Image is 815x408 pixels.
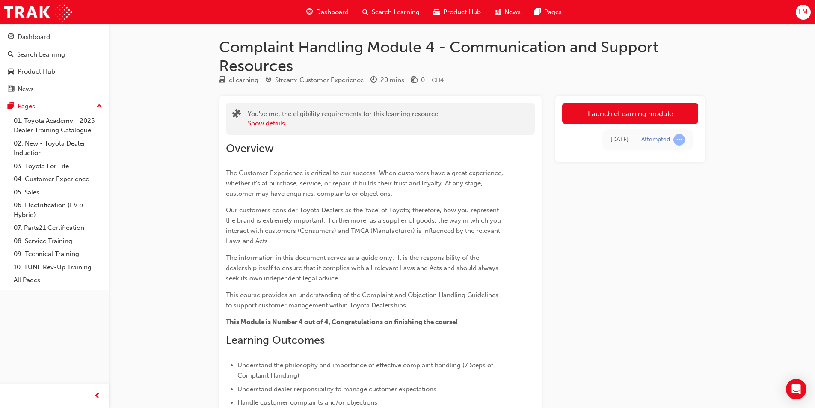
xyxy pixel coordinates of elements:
[356,3,427,21] a: search-iconSearch Learning
[265,77,272,84] span: target-icon
[226,318,458,326] span: This Module is Number 4 out of 4, Congratulations on finishing the course!
[427,3,488,21] a: car-iconProduct Hub
[8,86,14,93] span: news-icon
[641,136,670,144] div: Attempted
[18,67,55,77] div: Product Hub
[370,77,377,84] span: clock-icon
[673,134,685,146] span: learningRecordVerb_ATTEMPT-icon
[544,7,562,17] span: Pages
[316,7,349,17] span: Dashboard
[10,235,106,248] a: 08. Service Training
[562,103,698,124] a: Launch eLearning module
[10,160,106,173] a: 03. Toyota For Life
[94,391,101,402] span: prev-icon
[3,81,106,97] a: News
[3,29,106,45] a: Dashboard
[411,75,425,86] div: Price
[3,98,106,114] button: Pages
[248,119,285,128] button: Show details
[10,221,106,235] a: 07. Parts21 Certification
[3,27,106,98] button: DashboardSearch LearningProduct HubNews
[370,75,404,86] div: Duration
[8,51,14,59] span: search-icon
[432,77,444,84] span: Learning resource code
[226,254,500,282] span: The information in this document serves as a guide only. It is the responsibility of the dealersh...
[265,75,364,86] div: Stream
[421,75,425,85] div: 0
[226,334,325,347] span: Learning Outcomes
[8,103,14,110] span: pages-icon
[796,5,811,20] button: LM
[372,7,420,17] span: Search Learning
[10,199,106,221] a: 06. Electrification (EV & Hybrid)
[18,84,34,94] div: News
[10,114,106,137] a: 01. Toyota Academy - 2025 Dealer Training Catalogue
[443,7,481,17] span: Product Hub
[10,247,106,261] a: 09. Technical Training
[504,7,521,17] span: News
[10,261,106,274] a: 10. TUNE Rev-Up Training
[18,32,50,42] div: Dashboard
[786,379,806,399] div: Open Intercom Messenger
[219,38,705,75] h1: Complaint Handling Module 4 - Communication and Support Resources
[17,50,65,60] div: Search Learning
[306,7,313,18] span: guage-icon
[219,75,258,86] div: Type
[226,291,500,309] span: This course provides an understanding of the Complaint and Objection Handling Guidelines to suppo...
[219,77,225,84] span: learningResourceType_ELEARNING-icon
[433,7,440,18] span: car-icon
[3,64,106,80] a: Product Hub
[380,75,404,85] div: 20 mins
[3,47,106,63] a: Search Learning
[248,109,440,128] div: You've met the eligibility requirements for this learning resource.
[232,110,241,120] span: puzzle-icon
[528,3,569,21] a: pages-iconPages
[299,3,356,21] a: guage-iconDashboard
[229,75,258,85] div: eLearning
[611,135,628,145] div: Tue Aug 26 2025 13:17:49 GMT+1000 (Australian Eastern Standard Time)
[488,3,528,21] a: news-iconNews
[411,77,418,84] span: money-icon
[799,7,808,17] span: LM
[495,7,501,18] span: news-icon
[10,274,106,287] a: All Pages
[10,137,106,160] a: 02. New - Toyota Dealer Induction
[96,101,102,112] span: up-icon
[10,173,106,186] a: 04. Customer Experience
[18,101,35,111] div: Pages
[8,68,14,76] span: car-icon
[534,7,541,18] span: pages-icon
[226,169,505,197] span: The Customer Experience is critical to our success. When customers have a great experience, wheth...
[226,206,503,245] span: Our customers consider Toyota Dealers as the ‘face’ of Toyota; therefore, how you represent the b...
[362,7,368,18] span: search-icon
[237,361,495,379] span: Understand the philosophy and importance of effective complaint handling (7 Steps of Complaint Ha...
[237,385,436,393] span: Understand dealer responsibility to manage customer expectations
[275,75,364,85] div: Stream: Customer Experience
[4,3,72,22] img: Trak
[8,33,14,41] span: guage-icon
[237,399,377,406] span: Handle customer complaints and/or objections
[226,142,274,155] span: Overview
[10,186,106,199] a: 05. Sales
